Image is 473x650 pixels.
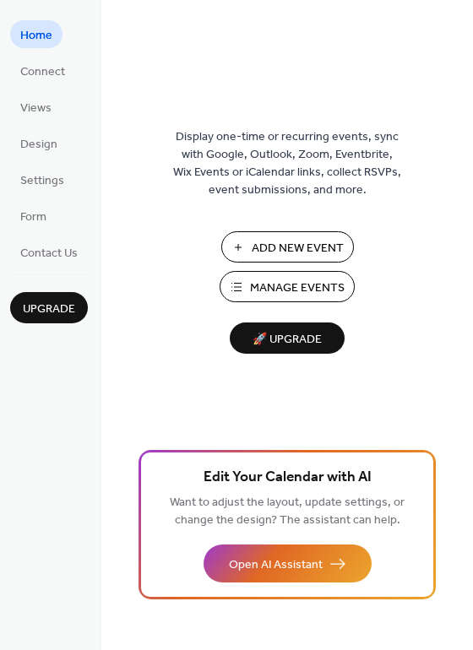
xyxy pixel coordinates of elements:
[204,544,372,582] button: Open AI Assistant
[20,63,65,81] span: Connect
[10,292,88,323] button: Upgrade
[204,466,372,490] span: Edit Your Calendar with AI
[20,245,78,263] span: Contact Us
[20,100,52,117] span: Views
[221,231,354,263] button: Add New Event
[20,136,57,154] span: Design
[230,322,345,354] button: 🚀 Upgrade
[20,172,64,190] span: Settings
[240,328,334,351] span: 🚀 Upgrade
[10,165,74,193] a: Settings
[220,271,355,302] button: Manage Events
[10,238,88,266] a: Contact Us
[10,93,62,121] a: Views
[229,556,323,574] span: Open AI Assistant
[10,20,63,48] a: Home
[20,27,52,45] span: Home
[10,202,57,230] a: Form
[250,279,345,297] span: Manage Events
[10,57,75,84] a: Connect
[252,240,344,257] span: Add New Event
[173,128,401,199] span: Display one-time or recurring events, sync with Google, Outlook, Zoom, Eventbrite, Wix Events or ...
[170,491,405,532] span: Want to adjust the layout, update settings, or change the design? The assistant can help.
[20,209,46,226] span: Form
[10,129,68,157] a: Design
[23,301,75,318] span: Upgrade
